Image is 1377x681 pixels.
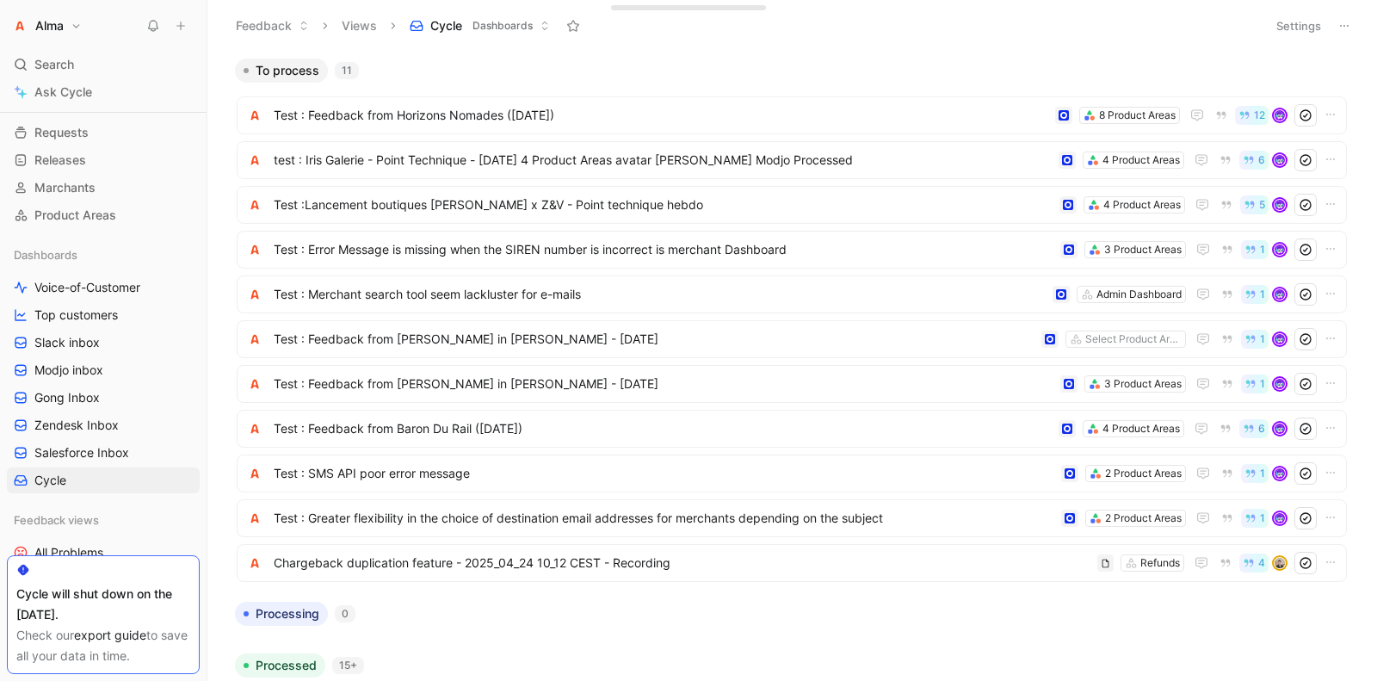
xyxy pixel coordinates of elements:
img: logo [246,241,263,258]
span: 1 [1260,334,1265,344]
img: logo [246,107,263,124]
img: avatar [1274,333,1286,345]
span: 1 [1260,379,1265,389]
button: AlmaAlma [7,14,86,38]
span: Test : Feedback from [PERSON_NAME] in [PERSON_NAME] - [DATE] [274,374,1053,394]
button: 1 [1241,240,1269,259]
img: avatar [1274,467,1286,480]
img: avatar [1274,109,1286,121]
span: Processing [256,605,319,622]
span: Test : Greater flexibility in the choice of destination email addresses for merchants depending o... [274,508,1054,529]
div: 3 Product Areas [1104,241,1182,258]
img: avatar [1274,154,1286,166]
div: 2 Product Areas [1105,465,1182,482]
a: Requests [7,120,200,145]
a: export guide [74,628,146,642]
span: Test : Feedback from Baron Du Rail ([DATE]) [274,418,1052,439]
span: Zendesk Inbox [34,417,119,434]
a: Slack inbox [7,330,200,356]
button: 6 [1239,151,1269,170]
span: Search [34,54,74,75]
img: logo [246,152,263,169]
a: Cycle [7,467,200,493]
div: 11 [335,62,359,79]
div: Dashboards [7,242,200,268]
button: 12 [1235,106,1269,125]
span: Test : Merchant search tool seem lackluster for e-mails [274,284,1046,305]
img: logo [246,375,263,393]
img: logo [246,554,263,572]
span: Salesforce Inbox [34,444,129,461]
a: logoTest : Feedback from [PERSON_NAME] in [PERSON_NAME] - [DATE]3 Product Areas1avatar [237,365,1347,403]
span: 6 [1258,424,1265,434]
img: logo [246,286,263,303]
span: Cycle [34,472,66,489]
span: Top customers [34,306,118,324]
a: Top customers [7,302,200,328]
img: avatar [1274,378,1286,390]
span: Ask Cycle [34,82,92,102]
span: Dashboards [472,17,533,34]
a: logoChargeback duplication feature - 2025_04_24 10_12 CEST - RecordingRefunds4avatar [237,544,1347,582]
h1: Alma [35,18,64,34]
a: Product Areas [7,202,200,228]
img: avatar [1274,512,1286,524]
img: logo [246,510,263,527]
a: Marchants [7,175,200,201]
a: Releases [7,147,200,173]
a: logotest : Iris Galerie - Point Technique - [DATE] 4 Product Areas avatar [PERSON_NAME] Modjo Pro... [237,141,1347,179]
div: 4 Product Areas [1102,152,1180,169]
div: 8 Product Areas [1099,107,1176,124]
a: logoTest : Feedback from Horizons Nomades ([DATE])8 Product Areas12avatar [237,96,1347,134]
span: Cycle [430,17,462,34]
img: logo [246,331,263,348]
button: 1 [1241,285,1269,304]
button: Processed [235,653,325,678]
span: To process [256,62,319,79]
div: 0 [335,605,355,622]
span: Test : SMS API poor error message [274,463,1054,484]
button: 1 [1241,464,1269,483]
span: Test : Error Message is missing when the SIREN number is incorrect is merchant Dashboard [274,239,1053,260]
button: 1 [1241,375,1269,393]
button: To process [235,59,328,83]
span: Voice-of-Customer [34,279,140,296]
div: Feedback views [7,507,200,533]
img: avatar [1274,557,1286,569]
span: 6 [1258,155,1265,165]
a: logoTest : Greater flexibility in the choice of destination email addresses for merchants dependi... [237,499,1347,537]
div: 4 Product Areas [1102,420,1180,437]
a: logoTest : Feedback from [PERSON_NAME] in [PERSON_NAME] - [DATE]Select Product Areas1avatar [237,320,1347,358]
span: 4 [1258,558,1265,568]
a: Voice-of-Customer [7,275,200,300]
span: All Problems [34,544,103,561]
a: All Problems [7,540,200,566]
div: Admin Dashboard [1096,286,1182,303]
span: Chargeback duplication feature - 2025_04_24 10_12 CEST - Recording [274,553,1090,573]
span: Marchants [34,179,96,196]
button: 4 [1239,554,1269,573]
div: Select Product Areas [1085,331,1182,348]
img: logo [246,465,263,482]
img: avatar [1274,423,1286,435]
img: avatar [1274,244,1286,256]
div: To process11 [228,59,1355,588]
span: 1 [1260,513,1265,523]
button: CycleDashboards [402,13,558,39]
span: Test :Lancement boutiques [PERSON_NAME] x Z&V - Point technique hebdo [274,195,1053,215]
img: Alma [11,17,28,34]
button: 5 [1240,195,1269,214]
a: Ask Cycle [7,79,200,105]
img: logo [246,420,263,437]
div: 15+ [332,657,364,674]
div: Search [7,52,200,77]
button: 1 [1241,509,1269,528]
button: Feedback [228,13,317,39]
a: logoTest : SMS API poor error message2 Product Areas1avatar [237,455,1347,492]
div: 2 Product Areas [1105,510,1182,527]
button: 1 [1241,330,1269,349]
span: Processed [256,657,317,674]
div: Check our to save all your data in time. [16,625,190,666]
span: Dashboards [14,246,77,263]
a: Gong Inbox [7,385,200,411]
